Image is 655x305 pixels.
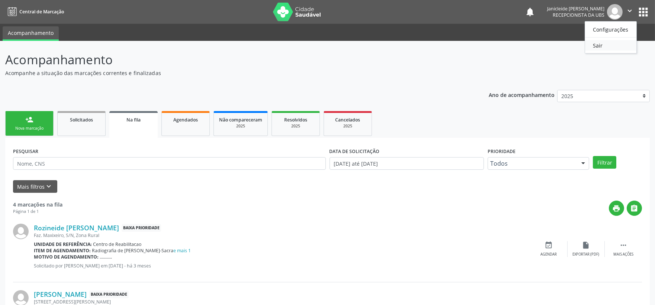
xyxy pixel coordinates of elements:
span: Todos [490,160,574,167]
button: print [609,201,624,216]
i: insert_drive_file [582,241,590,249]
p: Acompanhe a situação das marcações correntes e finalizadas [5,69,456,77]
label: DATA DE SOLICITAÇÃO [330,146,380,157]
b: Unidade de referência: [34,241,92,247]
input: Nome, CNS [13,157,326,170]
span: ........... [100,254,112,260]
div: Janicleide [PERSON_NAME] [547,6,604,12]
p: Solicitado por [PERSON_NAME] em [DATE] - há 3 meses [34,263,530,269]
span: Baixa Prioridade [122,224,161,232]
span: Radiografia de [PERSON_NAME]-Sacra [92,247,191,254]
a: [PERSON_NAME] [34,290,87,298]
span: Na fila [126,117,141,123]
ul:  [585,21,637,53]
span: Resolvidos [284,117,307,123]
div: person_add [25,116,33,124]
button: Filtrar [593,156,616,169]
i:  [630,204,639,212]
b: Motivo de agendamento: [34,254,99,260]
p: Ano de acompanhamento [489,90,555,99]
b: Item de agendamento: [34,247,91,254]
button:  [627,201,642,216]
strong: 4 marcações na fila [13,201,62,208]
div: 2025 [329,123,366,129]
a: Central de Marcação [5,6,64,18]
div: Exportar (PDF) [573,252,600,257]
div: [STREET_ADDRESS][PERSON_NAME] [34,299,530,305]
div: Página 1 de 1 [13,208,62,215]
div: 2025 [277,123,314,129]
a: Sair [585,40,636,51]
div: Agendar [541,252,557,257]
div: Faz. Maxixeiro, S/N, Zona Rural [34,232,530,239]
a: Acompanhamento [3,26,59,41]
i: print [613,204,621,212]
span: Central de Marcação [19,9,64,15]
label: PESQUISAR [13,146,38,157]
i:  [626,7,634,15]
span: Cancelados [335,117,360,123]
i:  [619,241,627,249]
span: Centro de Reabilitacao [93,241,142,247]
a: e mais 1 [174,247,191,254]
span: Não compareceram [219,117,262,123]
span: Baixa Prioridade [89,291,129,298]
button: apps [637,6,650,19]
label: Prioridade [488,146,516,157]
img: img [13,224,29,239]
i: event_available [545,241,553,249]
button: Mais filtroskeyboard_arrow_down [13,180,57,193]
div: 2025 [219,123,262,129]
button: notifications [525,7,535,17]
input: Selecione um intervalo [330,157,484,170]
img: img [607,4,623,20]
div: Mais ações [613,252,633,257]
i: keyboard_arrow_down [45,182,53,191]
div: Nova marcação [11,126,48,131]
a: Configurações [585,24,636,35]
span: Solicitados [70,117,93,123]
a: Rozineide [PERSON_NAME] [34,224,119,232]
span: Agendados [173,117,198,123]
p: Acompanhamento [5,51,456,69]
button:  [623,4,637,20]
span: Recepcionista da UBS [553,12,604,18]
